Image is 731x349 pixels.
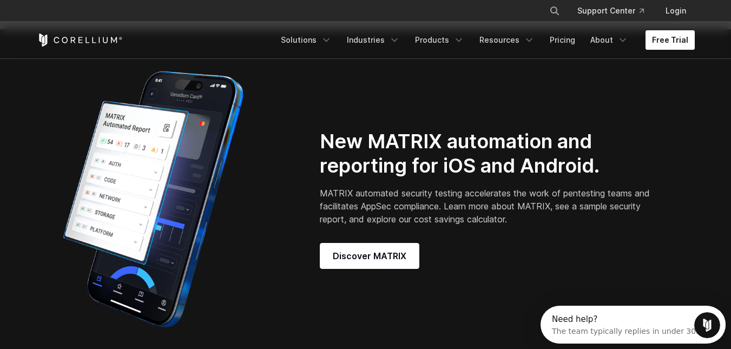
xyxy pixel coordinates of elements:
div: Need help? [11,9,163,18]
iframe: Intercom live chat [694,312,720,338]
a: Resources [473,30,541,50]
h2: New MATRIX automation and reporting for iOS and Android. [320,129,654,178]
a: Login [657,1,695,21]
a: Discover MATRIX [320,243,419,269]
iframe: Intercom live chat discovery launcher [541,306,726,344]
a: Corellium Home [37,34,123,47]
button: Search [545,1,564,21]
a: Industries [340,30,406,50]
div: Navigation Menu [274,30,695,50]
div: Navigation Menu [536,1,695,21]
a: Free Trial [646,30,695,50]
a: About [584,30,635,50]
a: Solutions [274,30,338,50]
img: Corellium_MATRIX_Hero_1_1x [37,64,269,334]
div: The team typically replies in under 30m [11,18,163,29]
a: Products [409,30,471,50]
span: Discover MATRIX [333,249,406,262]
a: Support Center [569,1,653,21]
a: Pricing [543,30,582,50]
p: MATRIX automated security testing accelerates the work of pentesting teams and facilitates AppSec... [320,187,654,226]
div: Open Intercom Messenger [4,4,195,34]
